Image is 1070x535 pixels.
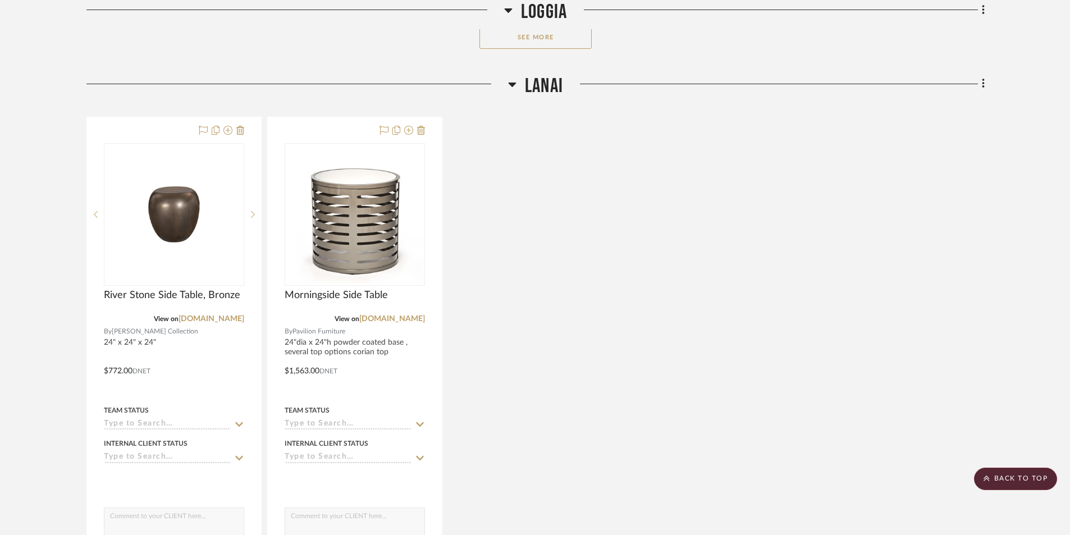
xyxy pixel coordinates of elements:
[105,170,243,259] img: River Stone Side Table, Bronze
[104,289,240,301] span: River Stone Side Table, Bronze
[285,419,411,430] input: Type to Search…
[525,74,563,98] span: Lanai
[479,26,592,49] button: See More
[112,326,198,337] span: [PERSON_NAME] Collection
[104,452,231,463] input: Type to Search…
[104,419,231,430] input: Type to Search…
[286,145,424,283] img: Morningside Side Table
[104,326,112,337] span: By
[974,468,1057,490] scroll-to-top-button: BACK TO TOP
[285,326,292,337] span: By
[292,326,345,337] span: Pavilion Furniture
[359,315,425,323] a: [DOMAIN_NAME]
[285,289,388,301] span: Morningside Side Table
[285,438,368,449] div: Internal Client Status
[335,315,359,322] span: View on
[154,315,179,322] span: View on
[285,405,330,415] div: Team Status
[179,315,244,323] a: [DOMAIN_NAME]
[104,405,149,415] div: Team Status
[285,452,411,463] input: Type to Search…
[104,438,188,449] div: Internal Client Status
